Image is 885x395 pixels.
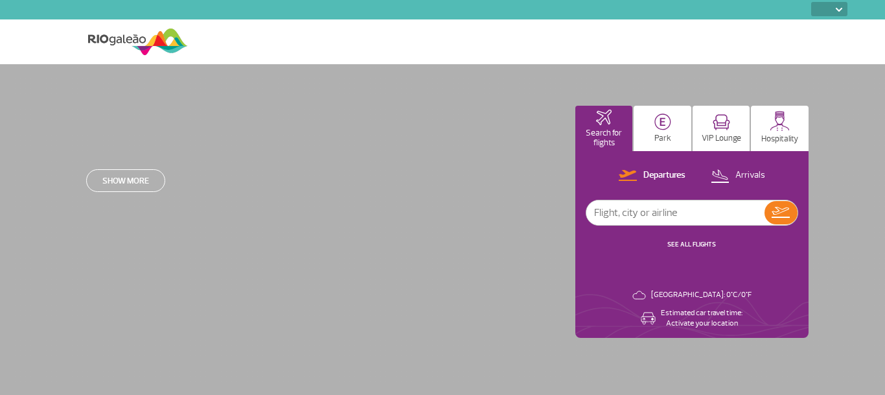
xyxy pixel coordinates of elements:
button: Park [634,106,691,151]
p: Park [654,134,671,143]
p: VIP Lounge [702,134,741,143]
p: Arrivals [735,169,765,182]
button: VIP Lounge [693,106,750,151]
p: Search for flights [582,128,626,148]
input: Flight, city or airline [586,200,764,225]
a: SEE ALL FLIGHTS [667,240,716,248]
button: Departures [615,167,689,184]
button: SEE ALL FLIGHTS [663,239,720,250]
img: hospitality.svg [770,111,790,131]
img: carParkingHome.svg [654,114,671,130]
p: Estimated car travel time: Activate your location [661,308,742,329]
a: Show more [86,169,165,192]
p: Hospitality [761,134,798,144]
p: Departures [643,169,685,182]
p: [GEOGRAPHIC_DATA]: 0°C/0°F [651,290,752,300]
button: Search for flights [575,106,633,151]
button: Arrivals [707,167,769,184]
img: airplaneHomeActive.svg [596,110,612,125]
img: vipRoom.svg [713,114,730,130]
button: Hospitality [751,106,809,151]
